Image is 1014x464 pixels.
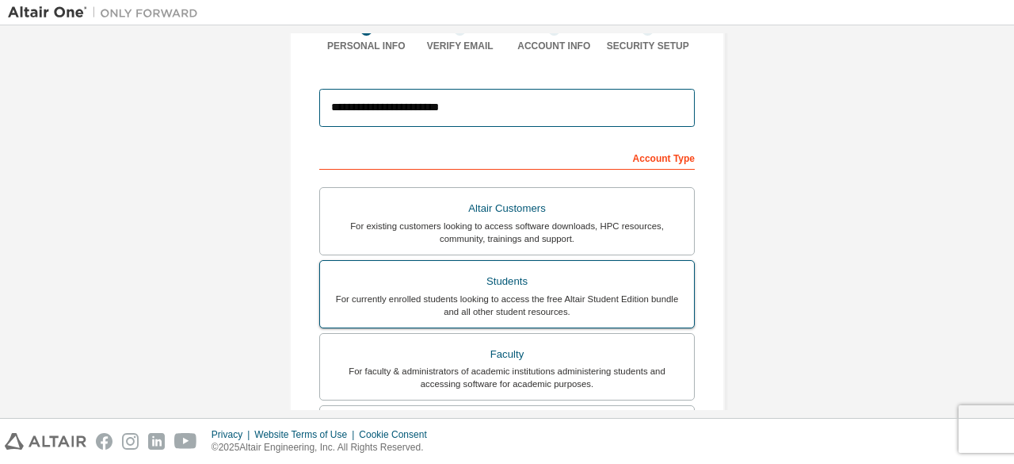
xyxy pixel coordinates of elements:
div: Website Terms of Use [254,428,359,441]
div: Students [330,270,684,293]
img: Altair One [8,5,206,21]
div: Altair Customers [330,197,684,220]
div: Personal Info [319,40,414,52]
div: Account Info [507,40,601,52]
img: linkedin.svg [148,433,165,450]
img: facebook.svg [96,433,112,450]
div: Privacy [212,428,254,441]
div: For existing customers looking to access software downloads, HPC resources, community, trainings ... [330,220,684,245]
img: instagram.svg [122,433,139,450]
div: Account Type [319,144,695,170]
img: youtube.svg [174,433,197,450]
div: Faculty [330,343,684,366]
img: altair_logo.svg [5,433,86,450]
div: For faculty & administrators of academic institutions administering students and accessing softwa... [330,365,684,390]
div: Security Setup [601,40,696,52]
div: Verify Email [414,40,508,52]
div: Cookie Consent [359,428,436,441]
div: For currently enrolled students looking to access the free Altair Student Edition bundle and all ... [330,293,684,318]
p: © 2025 Altair Engineering, Inc. All Rights Reserved. [212,441,436,454]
